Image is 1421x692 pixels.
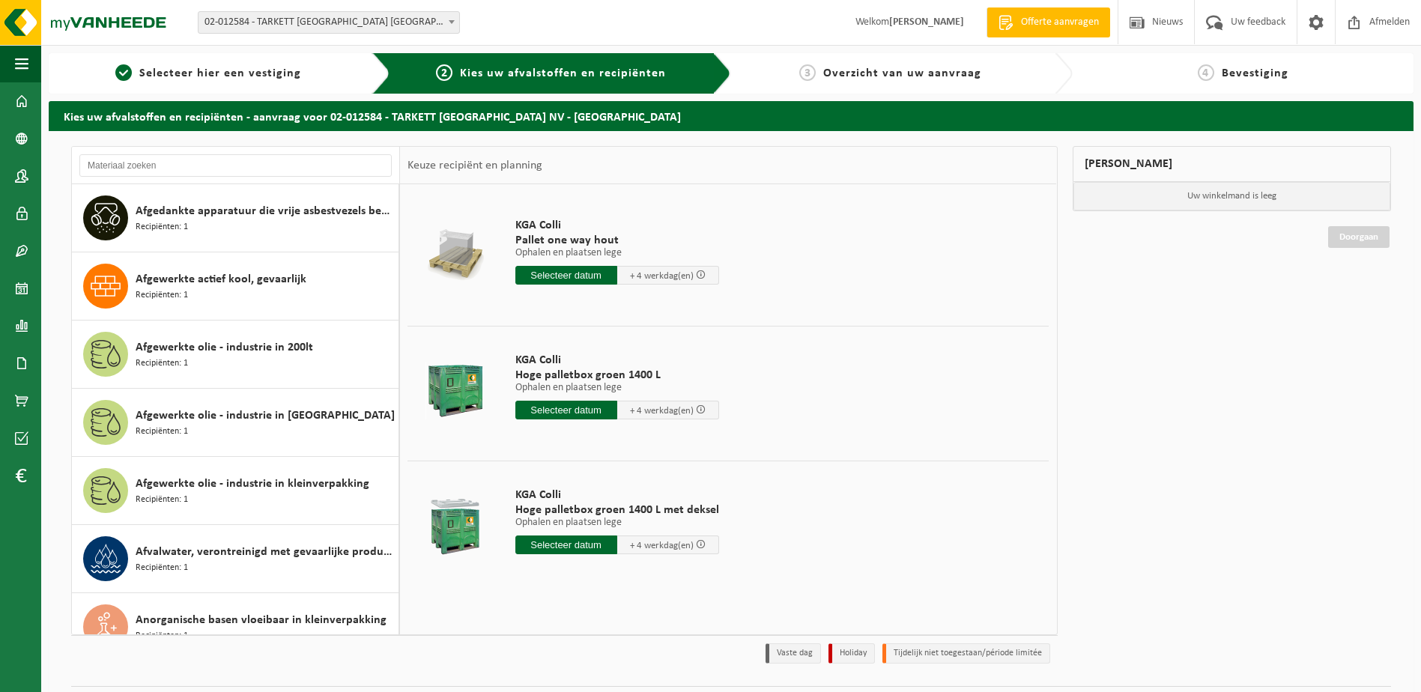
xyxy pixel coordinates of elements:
[72,457,399,525] button: Afgewerkte olie - industrie in kleinverpakking Recipiënten: 1
[515,266,617,285] input: Selecteer datum
[136,339,313,356] span: Afgewerkte olie - industrie in 200lt
[515,488,719,503] span: KGA Colli
[1073,182,1391,210] p: Uw winkelmand is leeg
[515,353,719,368] span: KGA Colli
[515,535,617,554] input: Selecteer datum
[136,543,395,561] span: Afvalwater, verontreinigd met gevaarlijke producten
[1017,15,1103,30] span: Offerte aanvragen
[72,389,399,457] button: Afgewerkte olie - industrie in [GEOGRAPHIC_DATA] Recipiënten: 1
[515,401,617,419] input: Selecteer datum
[828,643,875,664] li: Holiday
[72,184,399,252] button: Afgedankte apparatuur die vrije asbestvezels bevat (niet shredderbaar) Recipiënten: 1
[72,593,399,661] button: Anorganische basen vloeibaar in kleinverpakking Recipiënten: 1
[799,64,816,81] span: 3
[72,321,399,389] button: Afgewerkte olie - industrie in 200lt Recipiënten: 1
[515,503,719,518] span: Hoge palletbox groen 1400 L met deksel
[79,154,392,177] input: Materiaal zoeken
[1222,67,1288,79] span: Bevestiging
[515,248,719,258] p: Ophalen en plaatsen lege
[882,643,1050,664] li: Tijdelijk niet toegestaan/période limitée
[115,64,132,81] span: 1
[136,270,306,288] span: Afgewerkte actief kool, gevaarlijk
[515,518,719,528] p: Ophalen en plaatsen lege
[630,271,694,281] span: + 4 werkdag(en)
[515,368,719,383] span: Hoge palletbox groen 1400 L
[515,233,719,248] span: Pallet one way hout
[72,252,399,321] button: Afgewerkte actief kool, gevaarlijk Recipiënten: 1
[1198,64,1214,81] span: 4
[400,147,550,184] div: Keuze recipiënt en planning
[889,16,964,28] strong: [PERSON_NAME]
[630,406,694,416] span: + 4 werkdag(en)
[630,541,694,550] span: + 4 werkdag(en)
[136,202,395,220] span: Afgedankte apparatuur die vrije asbestvezels bevat (niet shredderbaar)
[136,407,395,425] span: Afgewerkte olie - industrie in [GEOGRAPHIC_DATA]
[136,475,369,493] span: Afgewerkte olie - industrie in kleinverpakking
[436,64,452,81] span: 2
[7,659,250,692] iframe: chat widget
[460,67,666,79] span: Kies uw afvalstoffen en recipiënten
[766,643,821,664] li: Vaste dag
[136,425,188,439] span: Recipiënten: 1
[987,7,1110,37] a: Offerte aanvragen
[136,493,188,507] span: Recipiënten: 1
[56,64,360,82] a: 1Selecteer hier een vestiging
[136,220,188,234] span: Recipiënten: 1
[199,12,459,33] span: 02-012584 - TARKETT DENDERMONDE NV - DENDERMONDE
[136,356,188,371] span: Recipiënten: 1
[1328,226,1390,248] a: Doorgaan
[139,67,301,79] span: Selecteer hier een vestiging
[136,288,188,303] span: Recipiënten: 1
[823,67,981,79] span: Overzicht van uw aanvraag
[49,101,1414,130] h2: Kies uw afvalstoffen en recipiënten - aanvraag voor 02-012584 - TARKETT [GEOGRAPHIC_DATA] NV - [G...
[72,525,399,593] button: Afvalwater, verontreinigd met gevaarlijke producten Recipiënten: 1
[198,11,460,34] span: 02-012584 - TARKETT DENDERMONDE NV - DENDERMONDE
[136,629,188,643] span: Recipiënten: 1
[1073,146,1392,182] div: [PERSON_NAME]
[136,561,188,575] span: Recipiënten: 1
[136,611,387,629] span: Anorganische basen vloeibaar in kleinverpakking
[515,218,719,233] span: KGA Colli
[515,383,719,393] p: Ophalen en plaatsen lege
